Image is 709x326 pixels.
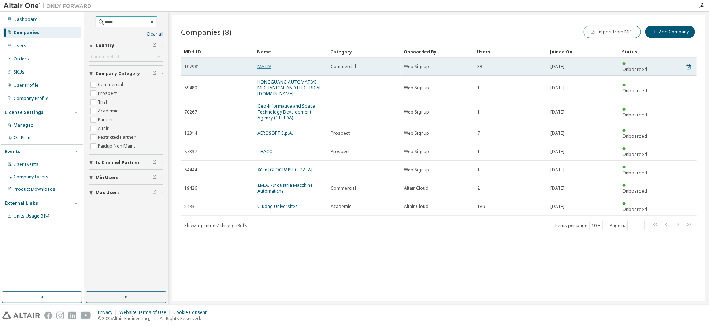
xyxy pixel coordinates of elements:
[584,26,641,38] button: Import from MDH
[623,112,647,118] span: Onboarded
[4,2,95,10] img: Altair One
[14,186,55,192] div: Product Downloads
[257,46,324,58] div: Name
[623,206,647,212] span: Onboarded
[81,312,91,319] img: youtube.svg
[96,190,120,196] span: Max Users
[152,190,157,196] span: Clear filter
[622,46,653,58] div: Status
[184,185,197,191] span: 19426
[623,151,647,158] span: Onboarded
[257,103,315,121] a: Geo-Informative and Space Technology Development Agency (GISTDA)
[623,133,647,139] span: Onboarded
[96,71,140,77] span: Company Category
[184,64,200,70] span: 107981
[184,109,197,115] span: 70267
[550,167,564,173] span: [DATE]
[555,221,603,230] span: Items per page
[5,110,44,115] div: License Settings
[610,221,645,230] span: Page n.
[404,64,429,70] span: Web Signup
[98,310,119,315] div: Privacy
[591,223,601,229] button: 10
[98,133,137,142] label: Restricted Partner
[257,79,322,97] a: HONGGUANG AUTOMATIVE MECHANICAL AND ELECTRICAL [DOMAIN_NAME]
[477,185,480,191] span: 2
[91,54,119,60] div: Click to select
[404,149,429,155] span: Web Signup
[550,185,564,191] span: [DATE]
[623,88,647,94] span: Onboarded
[257,203,299,210] a: Uludag Universitesi
[257,63,271,70] a: MATIV
[14,69,25,75] div: SKUs
[184,130,197,136] span: 12314
[14,122,34,128] div: Managed
[404,85,429,91] span: Web Signup
[331,149,350,155] span: Prospect
[14,82,38,88] div: User Profile
[623,66,647,73] span: Onboarded
[404,46,471,58] div: Onboarded By
[173,310,211,315] div: Cookie Consent
[477,204,485,210] span: 189
[404,130,429,136] span: Web Signup
[56,312,64,319] img: instagram.svg
[184,204,194,210] span: 5483
[89,31,163,37] a: Clear all
[550,204,564,210] span: [DATE]
[89,155,163,171] button: Is Channel Partner
[477,85,480,91] span: 1
[96,175,119,181] span: Min Users
[89,37,163,53] button: Country
[2,312,40,319] img: altair_logo.svg
[14,213,49,219] span: Units Usage BI
[184,149,197,155] span: 87337
[477,46,544,58] div: Users
[331,204,351,210] span: Academic
[152,160,157,166] span: Clear filter
[152,71,157,77] span: Clear filter
[404,185,428,191] span: Altair Cloud
[623,188,647,194] span: Onboarded
[550,85,564,91] span: [DATE]
[96,42,114,48] span: Country
[89,170,163,186] button: Min Users
[645,26,695,38] button: Add Company
[14,162,38,167] div: User Events
[404,167,429,173] span: Web Signup
[89,66,163,82] button: Company Category
[257,167,312,173] a: Xi'an [GEOGRAPHIC_DATA]
[5,149,21,155] div: Events
[550,109,564,115] span: [DATE]
[44,312,52,319] img: facebook.svg
[98,98,108,107] label: Trial
[477,130,480,136] span: 7
[5,200,38,206] div: External Links
[14,96,48,101] div: Company Profile
[331,64,356,70] span: Commercial
[14,56,29,62] div: Orders
[550,46,616,58] div: Joined On
[98,315,211,322] p: © 2025 Altair Engineering, Inc. All Rights Reserved.
[89,185,163,201] button: Max Users
[14,43,26,49] div: Users
[331,130,350,136] span: Prospect
[98,80,125,89] label: Commercial
[477,149,480,155] span: 1
[184,46,251,58] div: MDH ID
[184,85,197,91] span: 69480
[14,16,38,22] div: Dashboard
[98,89,118,98] label: Prospect
[68,312,76,319] img: linkedin.svg
[257,182,313,194] a: I.M.A. - Industria Macchine Automatiche
[184,167,197,173] span: 64444
[98,142,137,151] label: Paidup Non Maint
[404,204,428,210] span: Altair Cloud
[477,167,480,173] span: 1
[623,170,647,176] span: Onboarded
[119,310,173,315] div: Website Terms of Use
[404,109,429,115] span: Web Signup
[550,64,564,70] span: [DATE]
[330,46,398,58] div: Category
